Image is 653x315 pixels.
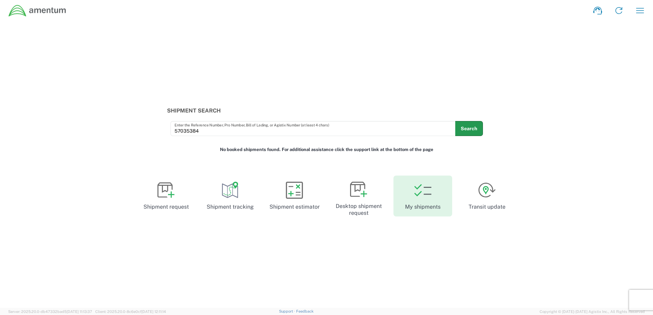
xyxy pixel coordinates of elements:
[163,143,490,156] div: No booked shipments found. For additional assistance click the support link at the bottom of the ...
[95,310,166,314] span: Client: 2025.20.0-8c6e0cf
[8,310,92,314] span: Server: 2025.20.0-db47332bad5
[458,176,516,216] a: Transit update
[296,309,314,313] a: Feedback
[67,310,92,314] span: [DATE] 11:13:37
[540,309,645,315] span: Copyright © [DATE]-[DATE] Agistix Inc., All Rights Reserved
[455,121,483,136] button: Search
[137,176,195,216] a: Shipment request
[201,176,260,216] a: Shipment tracking
[265,176,324,216] a: Shipment estimator
[8,4,67,17] img: dyncorp
[279,309,296,313] a: Support
[329,176,388,222] a: Desktop shipment request
[167,107,486,114] h3: Shipment Search
[393,176,452,216] a: My shipments
[141,310,166,314] span: [DATE] 12:11:14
